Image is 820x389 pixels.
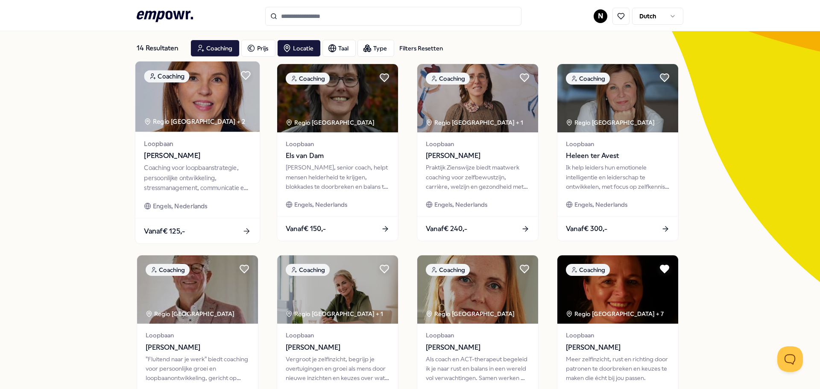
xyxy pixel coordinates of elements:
div: Regio [GEOGRAPHIC_DATA] [146,309,236,319]
span: Loopbaan [286,139,389,149]
div: Regio [GEOGRAPHIC_DATA] [426,309,516,319]
a: package imageCoachingRegio [GEOGRAPHIC_DATA] LoopbaanHeleen ter AvestIk help leiders hun emotione... [557,64,679,241]
span: Loopbaan [566,331,670,340]
img: package image [557,64,678,132]
img: package image [137,255,258,324]
div: 14 Resultaten [137,40,184,57]
a: package imageCoachingRegio [GEOGRAPHIC_DATA] + 2Loopbaan[PERSON_NAME]Coaching voor loopbaanstrate... [135,61,261,244]
div: Regio [GEOGRAPHIC_DATA] + 2 [144,117,245,126]
span: [PERSON_NAME] [426,150,530,161]
img: package image [277,255,398,324]
img: package image [135,61,260,132]
span: Els van Dam [286,150,389,161]
img: package image [417,64,538,132]
span: Loopbaan [144,139,251,149]
span: Heleen ter Avest [566,150,670,161]
button: Coaching [190,40,240,57]
span: Engels, Nederlands [153,201,208,211]
div: Regio [GEOGRAPHIC_DATA] + 1 [426,118,523,127]
iframe: Help Scout Beacon - Open [777,346,803,372]
img: package image [417,255,538,324]
div: Coaching [144,70,189,82]
img: package image [277,64,398,132]
span: [PERSON_NAME] [286,342,389,353]
div: Praktijk Zienswijze biedt maatwerk coaching voor zelfbewustzijn, carrière, welzijn en gezondheid ... [426,163,530,191]
div: Ik help leiders hun emotionele intelligentie en leiderschap te ontwikkelen, met focus op zelfkenn... [566,163,670,191]
div: Meer zelfinzicht, rust en richting door patronen te doorbreken en keuzes te maken die écht bij jo... [566,354,670,383]
button: Prijs [241,40,275,57]
div: Coaching [286,264,330,276]
a: package imageCoachingRegio [GEOGRAPHIC_DATA] LoopbaanEls van Dam[PERSON_NAME], senior coach, help... [277,64,398,241]
span: Vanaf € 150,- [286,223,326,234]
span: Vanaf € 240,- [426,223,467,234]
button: N [594,9,607,23]
div: Vergroot je zelfinzicht, begrijp je overtuigingen en groei als mens door nieuwe inzichten en keuz... [286,354,389,383]
div: Regio [GEOGRAPHIC_DATA] [566,118,656,127]
div: Coaching [426,73,470,85]
span: Loopbaan [566,139,670,149]
div: Coaching [566,73,610,85]
span: [PERSON_NAME] [144,150,251,161]
button: Taal [322,40,356,57]
div: Regio [GEOGRAPHIC_DATA] + 1 [286,309,383,319]
div: Filters Resetten [399,44,443,53]
div: Coaching [566,264,610,276]
span: Vanaf € 125,- [144,225,185,237]
span: Engels, Nederlands [434,200,487,209]
span: Loopbaan [286,331,389,340]
div: [PERSON_NAME], senior coach, helpt mensen helderheid te krijgen, blokkades te doorbreken en balan... [286,163,389,191]
div: Coaching [146,264,190,276]
span: [PERSON_NAME] [146,342,249,353]
button: Locatie [277,40,321,57]
span: [PERSON_NAME] [566,342,670,353]
button: Type [357,40,394,57]
span: Loopbaan [426,331,530,340]
div: Coaching voor loopbaanstrategie, persoonlijke ontwikkeling, stressmanagement, communicatie en wer... [144,163,251,193]
div: Coaching [426,264,470,276]
span: [PERSON_NAME] [426,342,530,353]
span: Loopbaan [146,331,249,340]
div: Regio [GEOGRAPHIC_DATA] + 7 [566,309,664,319]
div: Coaching [286,73,330,85]
span: Engels, Nederlands [294,200,347,209]
div: Regio [GEOGRAPHIC_DATA] [286,118,376,127]
span: Vanaf € 300,- [566,223,607,234]
div: Als coach en ACT-therapeut begeleid ik je naar rust en balans in een wereld vol verwachtingen. Sa... [426,354,530,383]
div: "Fluitend naar je werk" biedt coaching voor persoonlijke groei en loopbaanontwikkeling, gericht o... [146,354,249,383]
input: Search for products, categories or subcategories [265,7,521,26]
span: Engels, Nederlands [574,200,627,209]
img: package image [557,255,678,324]
a: package imageCoachingRegio [GEOGRAPHIC_DATA] + 1Loopbaan[PERSON_NAME]Praktijk Zienswijze biedt ma... [417,64,539,241]
span: Loopbaan [426,139,530,149]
